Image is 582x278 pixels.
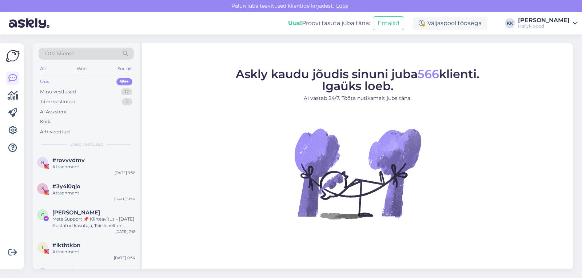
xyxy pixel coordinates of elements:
div: Attachment [52,249,135,255]
div: Hellyk pood [518,23,570,29]
div: Proovi tasuta juba täna: [288,19,370,28]
div: [PERSON_NAME] [518,17,570,23]
span: Uued vestlused [69,141,103,148]
div: Meta Support 📌 Kiirteavitus – [DATE] Austatud kasutaja, Teie lehelt on tuvastatud sisu, mis võib ... [52,216,135,229]
span: i [42,245,43,250]
div: AI Assistent [40,108,67,116]
div: 99+ [116,78,132,85]
span: #3y4i0qjo [52,183,80,190]
div: All [39,64,47,73]
div: Kõik [40,118,51,125]
span: #wlpraikq [52,268,80,275]
div: [DATE] 9:30 [114,196,135,202]
div: Socials [116,64,134,73]
span: Luba [334,3,351,9]
p: AI vastab 24/7. Tööta nutikamalt juba täna. [236,94,479,102]
div: 12 [121,88,132,96]
span: Askly kaudu jõudis sinuni juba klienti. Igaüks loeb. [236,67,479,93]
div: Arhiveeritud [40,128,70,136]
div: KK [505,18,515,28]
div: Uus [40,78,49,85]
span: 566 [418,67,439,81]
div: Väljaspool tööaega [413,17,487,30]
div: Attachment [52,164,135,170]
span: #ikthtkbn [52,242,80,249]
span: #rovvvdmv [52,157,85,164]
div: Attachment [52,190,135,196]
span: Otsi kliente [45,50,74,57]
span: r [41,160,44,165]
button: Emailid [373,16,404,30]
img: Askly Logo [6,49,20,63]
div: [DATE] 7:18 [115,229,135,234]
div: Minu vestlused [40,88,76,96]
div: 0 [122,98,132,105]
a: [PERSON_NAME]Hellyk pood [518,17,578,29]
span: 3 [41,186,44,191]
img: No Chat active [292,108,423,239]
div: Web [75,64,88,73]
span: C [41,212,44,217]
div: Tiimi vestlused [40,98,76,105]
span: Clara Dongo [52,209,100,216]
div: [DATE] 9:58 [115,170,135,176]
b: Uus! [288,20,302,27]
div: [DATE] 0:34 [114,255,135,261]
